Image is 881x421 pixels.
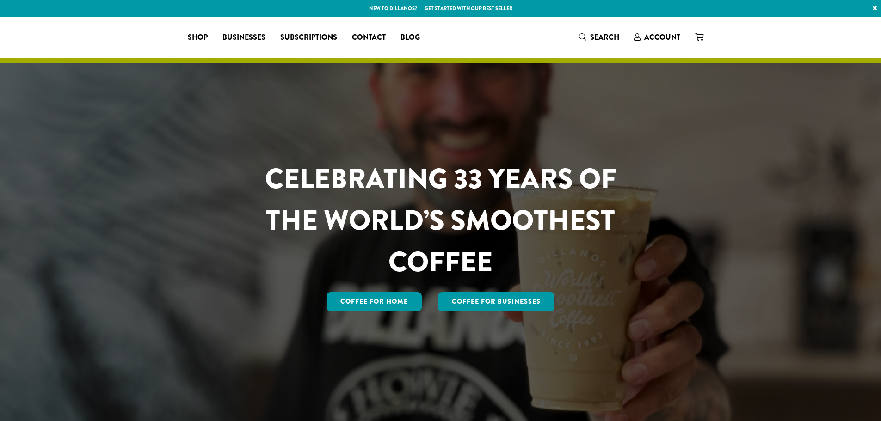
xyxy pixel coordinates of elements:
a: Coffee For Businesses [438,292,554,311]
span: Search [590,32,619,43]
span: Contact [352,32,386,43]
span: Shop [188,32,208,43]
h1: CELEBRATING 33 YEARS OF THE WORLD’S SMOOTHEST COFFEE [238,158,644,283]
span: Account [644,32,680,43]
a: Shop [180,30,215,45]
a: Get started with our best seller [425,5,512,12]
span: Subscriptions [280,32,337,43]
span: Blog [400,32,420,43]
a: Coffee for Home [327,292,422,311]
span: Businesses [222,32,265,43]
a: Search [572,30,627,45]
